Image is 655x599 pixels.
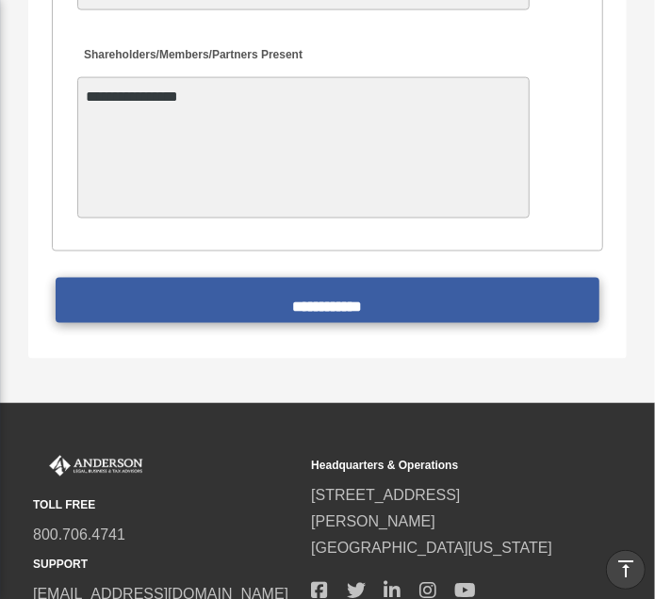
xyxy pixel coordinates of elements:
[33,556,298,575] small: SUPPORT
[311,541,552,557] a: [GEOGRAPHIC_DATA][US_STATE]
[311,488,460,530] a: [STREET_ADDRESS][PERSON_NAME]
[311,457,576,477] small: Headquarters & Operations
[33,527,125,543] a: 800.706.4741
[33,456,146,478] img: Anderson Advisors Platinum Portal
[77,42,307,68] label: Shareholders/Members/Partners Present
[33,496,298,516] small: TOLL FREE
